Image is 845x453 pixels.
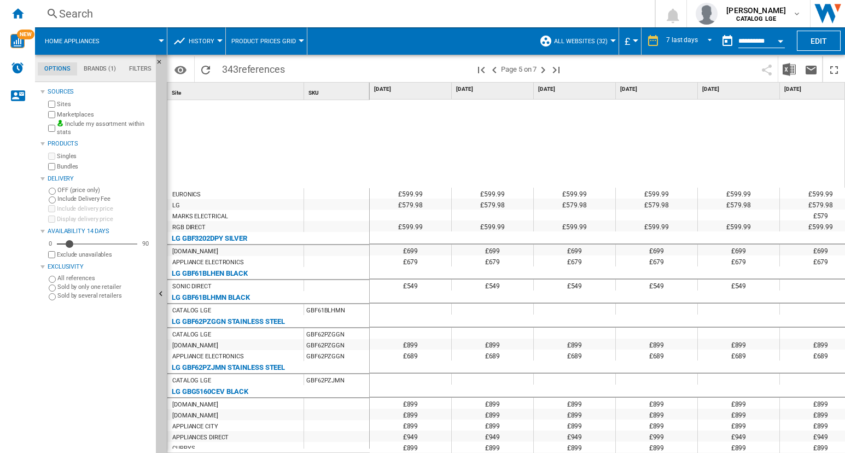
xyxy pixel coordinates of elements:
[452,398,533,409] div: £899
[534,398,615,409] div: £899
[370,398,451,409] div: £899
[501,56,537,82] span: Page 5 on 7
[616,398,697,409] div: £899
[231,27,301,55] div: Product prices grid
[172,385,248,398] div: LG GBG5160CEV BLACK
[536,83,615,96] div: [DATE]
[172,267,248,280] div: LG GBF61BLHEN BLACK
[49,284,56,292] input: Sold by only one retailer
[48,205,55,212] input: Include delivery price
[172,189,201,200] div: EURONICS
[370,431,451,442] div: £949
[189,27,220,55] button: History
[452,339,533,350] div: £899
[616,255,697,266] div: £679
[534,420,615,431] div: £899
[49,293,56,300] input: Sold by several retailers
[616,199,697,210] div: £579.98
[452,188,533,199] div: £599.99
[554,38,608,45] span: All Websites (32)
[77,62,123,75] md-tab-item: Brands (1)
[370,339,451,350] div: £899
[306,83,369,100] div: SKU Sort None
[665,32,716,50] md-select: REPORTS.WIZARD.STEPS.REPORT.STEPS.REPORT_OPTIONS.PERIOD: 7 last days
[616,409,697,420] div: £899
[534,280,615,291] div: £549
[57,251,151,259] label: Exclude unavailables
[452,245,533,255] div: £699
[452,350,533,361] div: £689
[57,215,151,223] label: Display delivery price
[172,375,211,386] div: CATALOG LGE
[172,291,250,304] div: LG GBF61BLHMN BLACK
[57,274,151,282] label: All references
[534,409,615,420] div: £899
[304,328,369,339] div: GBF62PZGGN
[452,431,533,442] div: £949
[370,280,451,291] div: £549
[454,83,533,96] div: [DATE]
[172,340,218,351] div: [DOMAIN_NAME]
[698,398,779,409] div: £899
[48,140,151,148] div: Products
[534,350,615,361] div: £689
[17,30,34,39] span: NEW
[696,3,718,25] img: profile.jpg
[534,245,615,255] div: £699
[452,442,533,452] div: £899
[231,38,296,45] span: Product prices grid
[48,227,151,236] div: Availability 14 Days
[550,56,563,82] button: Last page
[370,409,451,420] div: £899
[452,280,533,291] div: £549
[49,196,56,204] input: Include Delivery Fee
[783,63,796,76] img: excel-24x24.png
[172,90,181,96] span: Site
[538,85,613,93] span: [DATE]
[823,56,845,82] button: Maximize
[48,163,55,170] input: Bundles
[616,280,697,291] div: £549
[534,255,615,266] div: £679
[170,83,304,100] div: Sort None
[797,31,841,51] button: Edit
[172,257,244,268] div: APPLIANCE ELECTRONICS
[172,222,206,233] div: RGB DIRECT
[698,280,779,291] div: £549
[625,36,630,47] span: £
[616,431,697,442] div: £999
[57,152,151,160] label: Singles
[370,199,451,210] div: £579.98
[616,420,697,431] div: £899
[172,432,229,443] div: APPLIANCES DIRECT
[172,410,218,421] div: [DOMAIN_NAME]
[172,315,285,328] div: LG GBF62PZGGN STAINLESS STEEL
[172,361,285,374] div: LG GBF62PZJMN STAINLESS STEEL
[698,420,779,431] div: £899
[616,350,697,361] div: £689
[698,431,779,442] div: £949
[11,61,24,74] img: alerts-logo.svg
[616,245,697,255] div: £699
[48,175,151,183] div: Delivery
[698,350,779,361] div: £689
[625,27,636,55] button: £
[534,442,615,452] div: £899
[800,56,822,82] button: Send this report by email
[698,220,779,231] div: £599.99
[172,399,218,410] div: [DOMAIN_NAME]
[370,420,451,431] div: £899
[370,350,451,361] div: £689
[456,85,531,93] span: [DATE]
[57,292,151,300] label: Sold by several retailers
[172,200,180,211] div: LG
[370,255,451,266] div: £679
[38,62,77,75] md-tab-item: Options
[172,211,228,222] div: MARKS ELECTRICAL
[48,216,55,223] input: Display delivery price
[170,60,191,79] button: Options
[57,162,151,171] label: Bundles
[452,199,533,210] div: £579.98
[308,90,319,96] span: SKU
[48,251,55,258] input: Display delivery price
